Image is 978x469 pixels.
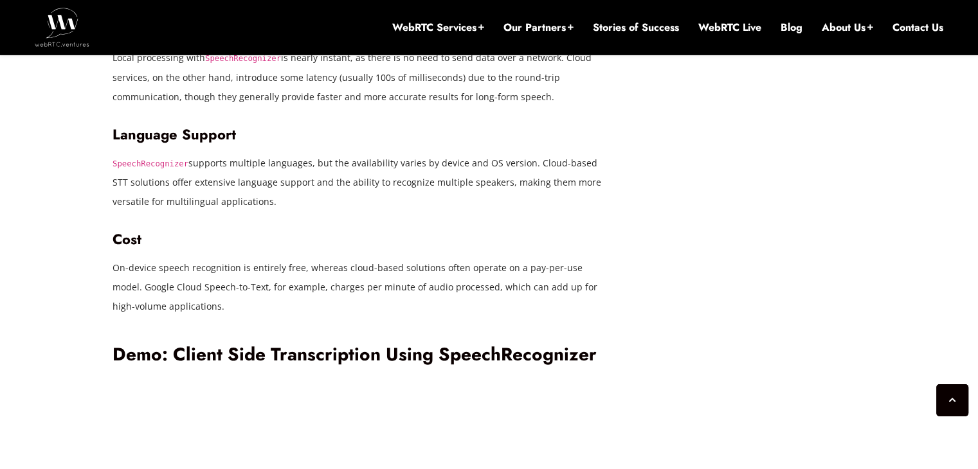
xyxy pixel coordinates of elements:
p: supports multiple languages, but the availability varies by device and OS version. Cloud-based ST... [113,154,608,211]
a: Our Partners [503,21,574,35]
a: WebRTC Services [392,21,484,35]
a: Contact Us [892,21,943,35]
a: Blog [781,21,802,35]
a: WebRTC Live [698,21,761,35]
img: WebRTC.ventures [35,8,89,46]
a: Stories of Success [593,21,679,35]
a: About Us [822,21,873,35]
code: SpeechRecognizer [205,54,281,63]
h3: Language Support [113,126,608,143]
p: On-device speech recognition is entirely free, whereas cloud-based solutions often operate on a p... [113,258,608,316]
code: SpeechRecognizer [113,159,188,168]
h3: Cost [113,231,608,248]
h2: Demo: Client Side Transcription Using SpeechRecognizer [113,344,608,366]
p: Local processing with is nearly instant, as there is no need to send data over a network. Cloud s... [113,48,608,106]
